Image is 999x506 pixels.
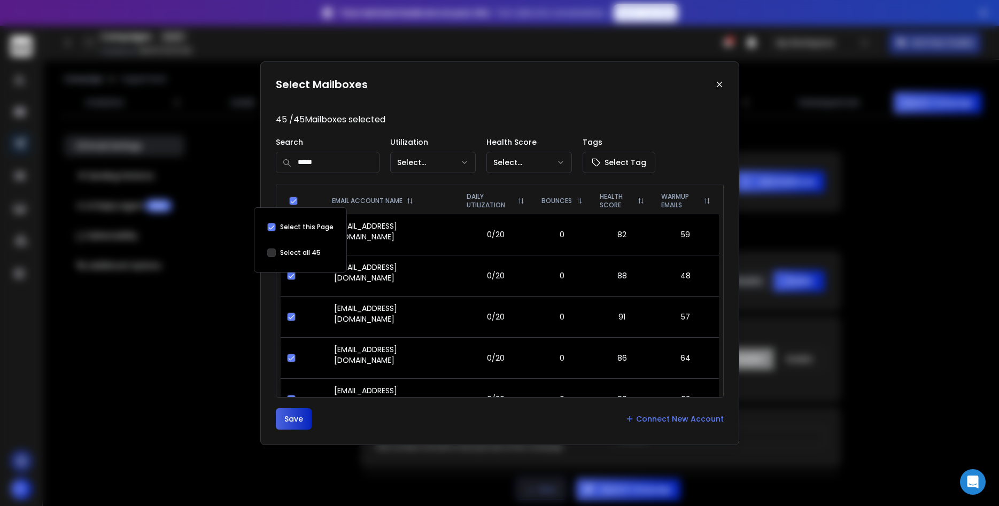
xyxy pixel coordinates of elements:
td: 62 [653,379,718,420]
td: 0/20 [458,338,533,379]
button: Save [276,408,312,430]
td: 82 [591,214,653,255]
td: 91 [591,297,653,338]
p: 45 / 45 Mailboxes selected [276,113,724,126]
label: Select this Page [280,223,334,231]
td: 57 [653,297,718,338]
td: 59 [653,214,718,255]
p: 0 [539,394,585,404]
td: 86 [591,379,653,420]
p: DAILY UTILIZATION [467,192,514,209]
p: [EMAIL_ADDRESS][DOMAIN_NAME] [334,385,452,407]
td: 88 [591,255,653,297]
p: 0 [539,312,585,322]
p: 0 [539,229,585,240]
button: Select... [486,152,572,173]
label: Select all 45 [280,248,321,257]
td: 0/20 [458,297,533,338]
p: [EMAIL_ADDRESS][DOMAIN_NAME] [334,303,452,324]
div: Open Intercom Messenger [960,469,986,495]
td: 86 [591,338,653,379]
p: [EMAIL_ADDRESS][DOMAIN_NAME] [334,262,452,283]
p: Search [276,137,380,147]
p: [EMAIL_ADDRESS][DOMAIN_NAME] [334,221,452,242]
h1: Select Mailboxes [276,77,368,92]
a: Connect New Account [625,414,724,424]
td: 0/20 [458,214,533,255]
button: Select... [390,152,476,173]
div: EMAIL ACCOUNT NAME [332,197,450,205]
p: Utilization [390,137,476,147]
td: 0/20 [458,379,533,420]
td: 0/20 [458,255,533,297]
p: 0 [539,270,585,281]
p: Health Score [486,137,572,147]
td: 48 [653,255,718,297]
p: BOUNCES [541,197,572,205]
p: Tags [583,137,655,147]
td: 64 [653,338,718,379]
p: WARMUP EMAILS [661,192,699,209]
button: Select Tag [583,152,655,173]
p: HEALTH SCORE [600,192,633,209]
p: 0 [539,353,585,363]
p: [EMAIL_ADDRESS][DOMAIN_NAME] [334,344,452,365]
